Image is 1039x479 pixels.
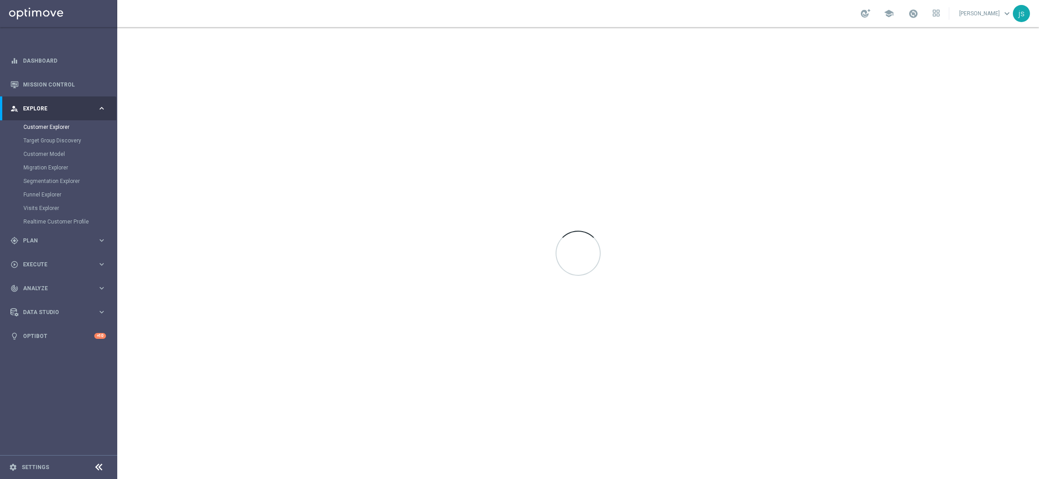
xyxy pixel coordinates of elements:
div: Target Group Discovery [23,134,116,147]
i: keyboard_arrow_right [97,236,106,245]
button: person_search Explore keyboard_arrow_right [10,105,106,112]
div: Explore [10,105,97,113]
a: Optibot [23,324,94,348]
a: Visits Explorer [23,205,94,212]
a: Target Group Discovery [23,137,94,144]
i: track_changes [10,284,18,292]
a: Customer Model [23,151,94,158]
i: lightbulb [10,332,18,340]
i: keyboard_arrow_right [97,284,106,292]
i: keyboard_arrow_right [97,104,106,113]
a: Segmentation Explorer [23,178,94,185]
i: settings [9,463,17,471]
div: Customer Explorer [23,120,116,134]
a: [PERSON_NAME]keyboard_arrow_down [958,7,1013,20]
div: Mission Control [10,73,106,96]
i: person_search [10,105,18,113]
span: Data Studio [23,310,97,315]
a: Dashboard [23,49,106,73]
div: Visits Explorer [23,201,116,215]
i: play_circle_outline [10,260,18,269]
div: Migration Explorer [23,161,116,174]
a: Mission Control [23,73,106,96]
span: Plan [23,238,97,243]
button: play_circle_outline Execute keyboard_arrow_right [10,261,106,268]
div: Execute [10,260,97,269]
span: keyboard_arrow_down [1002,9,1012,18]
button: lightbulb Optibot +10 [10,333,106,340]
button: Mission Control [10,81,106,88]
div: Funnel Explorer [23,188,116,201]
div: Customer Model [23,147,116,161]
a: Migration Explorer [23,164,94,171]
i: keyboard_arrow_right [97,260,106,269]
a: Settings [22,465,49,470]
div: js [1013,5,1030,22]
button: track_changes Analyze keyboard_arrow_right [10,285,106,292]
div: Plan [10,237,97,245]
button: gps_fixed Plan keyboard_arrow_right [10,237,106,244]
button: Data Studio keyboard_arrow_right [10,309,106,316]
div: Data Studio [10,308,97,316]
a: Funnel Explorer [23,191,94,198]
i: keyboard_arrow_right [97,308,106,316]
span: Analyze [23,286,97,291]
div: Analyze [10,284,97,292]
span: Execute [23,262,97,267]
div: +10 [94,333,106,339]
span: Explore [23,106,97,111]
a: Realtime Customer Profile [23,218,94,225]
div: Optibot [10,324,106,348]
i: equalizer [10,57,18,65]
div: Realtime Customer Profile [23,215,116,228]
a: Customer Explorer [23,123,94,131]
button: equalizer Dashboard [10,57,106,64]
span: school [884,9,894,18]
i: gps_fixed [10,237,18,245]
div: Dashboard [10,49,106,73]
div: Segmentation Explorer [23,174,116,188]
